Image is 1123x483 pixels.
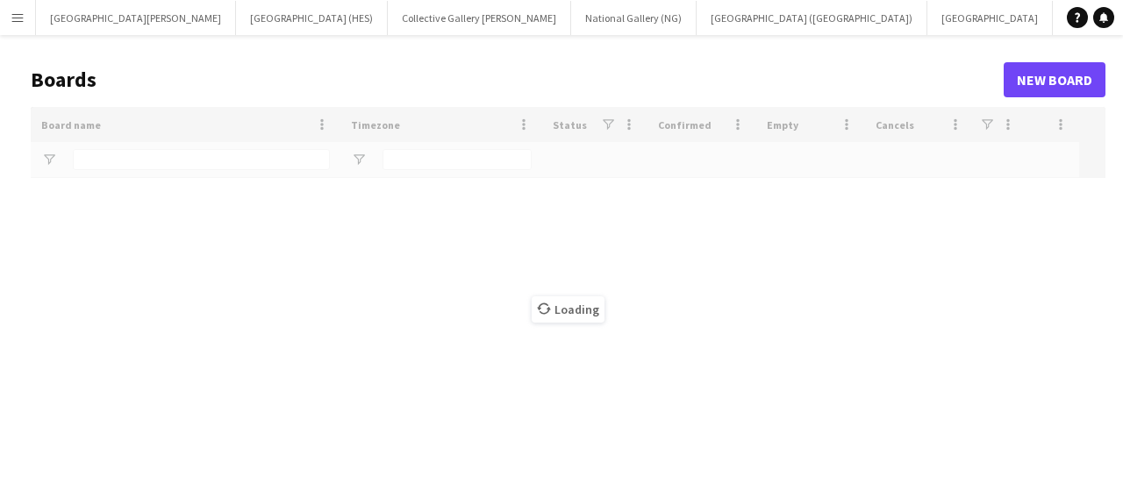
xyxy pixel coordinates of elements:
button: [GEOGRAPHIC_DATA] ([GEOGRAPHIC_DATA]) [697,1,927,35]
button: [GEOGRAPHIC_DATA][PERSON_NAME] [36,1,236,35]
button: [GEOGRAPHIC_DATA] (HES) [236,1,388,35]
span: Loading [532,296,604,323]
button: Collective Gallery [PERSON_NAME] [388,1,571,35]
button: National Gallery (NG) [571,1,697,35]
h1: Boards [31,67,1004,93]
a: New Board [1004,62,1105,97]
button: [GEOGRAPHIC_DATA] [927,1,1053,35]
